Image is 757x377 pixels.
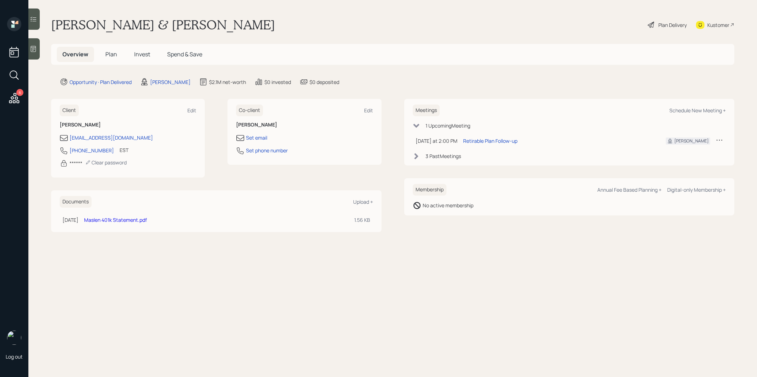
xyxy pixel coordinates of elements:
[364,107,373,114] div: Edit
[167,50,202,58] span: Spend & Save
[426,152,461,160] div: 3 Past Meeting s
[84,216,147,223] a: Maslen 401k Statement.pdf
[120,146,128,154] div: EST
[70,147,114,154] div: [PHONE_NUMBER]
[416,137,457,145] div: [DATE] at 2:00 PM
[236,105,263,116] h6: Co-client
[209,78,246,86] div: $2.1M net-worth
[6,353,23,360] div: Log out
[353,198,373,205] div: Upload +
[246,147,288,154] div: Set phone number
[413,184,446,196] h6: Membership
[60,105,79,116] h6: Client
[16,89,23,96] div: 6
[62,50,88,58] span: Overview
[658,21,687,29] div: Plan Delivery
[150,78,191,86] div: [PERSON_NAME]
[70,134,153,141] div: [EMAIL_ADDRESS][DOMAIN_NAME]
[423,202,473,209] div: No active membership
[463,137,517,145] div: Retirable Plan Follow-up
[309,78,339,86] div: $0 deposited
[51,17,275,33] h1: [PERSON_NAME] & [PERSON_NAME]
[707,21,729,29] div: Kustomer
[134,50,150,58] span: Invest
[85,159,127,166] div: Clear password
[667,186,726,193] div: Digital-only Membership +
[597,186,662,193] div: Annual Fee Based Planning +
[426,122,470,129] div: 1 Upcoming Meeting
[105,50,117,58] span: Plan
[669,107,726,114] div: Schedule New Meeting +
[413,105,440,116] h6: Meetings
[264,78,291,86] div: $0 invested
[7,331,21,345] img: treva-nostdahl-headshot.png
[354,216,370,224] div: 1.56 KB
[187,107,196,114] div: Edit
[246,134,267,141] div: Set email
[674,138,709,144] div: [PERSON_NAME]
[60,122,196,128] h6: [PERSON_NAME]
[60,196,92,208] h6: Documents
[62,216,78,224] div: [DATE]
[70,78,132,86] div: Opportunity · Plan Delivered
[236,122,373,128] h6: [PERSON_NAME]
